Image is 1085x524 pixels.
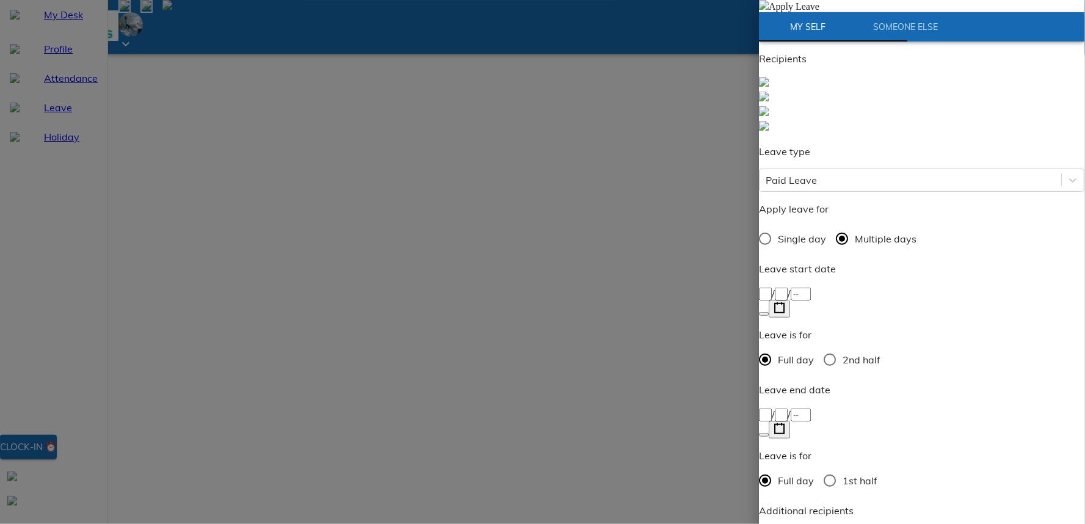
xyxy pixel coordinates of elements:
[778,231,827,246] span: Single day
[775,409,788,421] input: --
[760,120,1085,134] a: Harsha Marigowda
[760,106,769,116] img: defaultEmp.0e2b4d71.svg
[760,327,1085,342] p: Leave is for
[760,53,807,65] span: Recipients
[760,347,1085,373] div: Gender
[865,20,948,35] span: Someone Else
[775,288,788,300] input: --
[788,287,791,299] span: /
[778,352,815,367] span: Full day
[788,408,791,420] span: /
[843,473,877,488] span: 1st half
[760,105,1085,120] a: Shreya Goyal
[760,144,1085,159] p: Leave type
[760,121,769,131] img: defaultEmp.0e2b4d71.svg
[767,20,850,35] span: My Self
[855,231,917,246] span: Multiple days
[760,76,1085,90] a: Kriti Agarwal
[772,408,775,420] span: /
[760,226,1085,252] div: daytype
[760,90,1085,105] a: Sumhr Admin
[760,261,1085,276] p: Leave start date
[760,448,1085,463] p: Leave is for
[760,77,769,87] img: defaultEmp.0e2b4d71.svg
[760,288,772,300] input: --
[843,352,880,367] span: 2nd half
[769,1,820,12] span: Apply Leave
[760,468,1085,493] div: daytype
[791,409,811,421] input: ----
[778,473,815,488] span: Full day
[791,288,811,300] input: ----
[772,287,775,299] span: /
[766,173,818,187] div: Paid Leave
[760,503,1085,518] p: Additional recipients
[760,92,769,101] img: defaultEmp.0e2b4d71.svg
[760,382,1085,397] p: Leave end date
[760,203,829,215] span: Apply leave for
[760,409,772,421] input: --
